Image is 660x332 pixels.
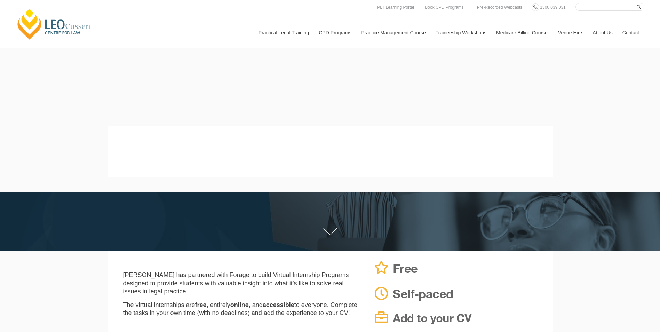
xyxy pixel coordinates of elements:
[423,3,465,11] a: Book CPD Programs
[16,8,93,40] a: [PERSON_NAME] Centre for Law
[538,3,567,11] a: 1300 039 031
[430,18,491,48] a: Traineeship Workshops
[475,3,524,11] a: Pre-Recorded Webcasts
[540,5,565,10] span: 1300 039 031
[613,285,643,315] iframe: LiveChat chat widget
[553,18,587,48] a: Venue Hire
[230,301,249,308] strong: online
[375,3,416,11] a: PLT Learning Portal
[263,301,294,308] strong: accessible
[123,271,360,295] p: [PERSON_NAME] has partnered with Forage to build Virtual Internship Programs designed to provide ...
[253,18,314,48] a: Practical Legal Training
[491,18,553,48] a: Medicare Billing Course
[123,301,360,317] p: The virtual internships are , entirely , and to everyone. Complete the tasks in your own time (wi...
[587,18,617,48] a: About Us
[195,301,207,308] strong: free
[134,166,408,174] p: Experience what it’s like to be a lawyer.
[617,18,644,48] a: Contact
[134,139,408,160] h1: Virtual Internships
[313,18,356,48] a: CPD Programs
[356,18,430,48] a: Practice Management Course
